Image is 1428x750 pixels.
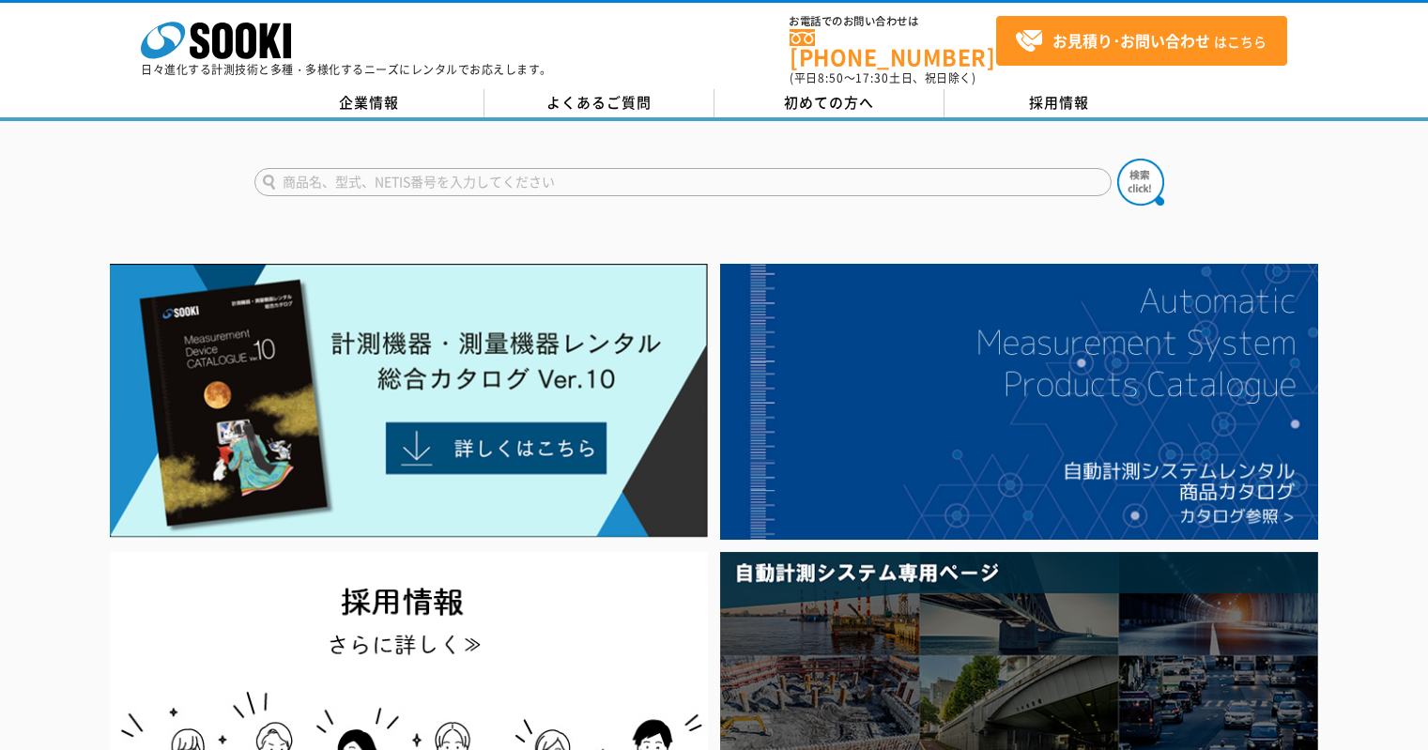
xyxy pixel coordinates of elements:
a: 初めての方へ [714,89,944,117]
img: 自動計測システムカタログ [720,264,1318,540]
a: 企業情報 [254,89,484,117]
a: 採用情報 [944,89,1175,117]
span: (平日 ～ 土日、祝日除く) [790,69,975,86]
input: 商品名、型式、NETIS番号を入力してください [254,168,1112,196]
a: よくあるご質問 [484,89,714,117]
a: [PHONE_NUMBER] [790,29,996,68]
p: 日々進化する計測技術と多種・多様化するニーズにレンタルでお応えします。 [141,64,552,75]
strong: お見積り･お問い合わせ [1052,29,1210,52]
span: はこちら [1015,27,1267,55]
a: お見積り･お問い合わせはこちら [996,16,1287,66]
img: Catalog Ver10 [110,264,708,538]
span: お電話でのお問い合わせは [790,16,996,27]
span: 初めての方へ [784,92,874,113]
span: 8:50 [818,69,844,86]
img: btn_search.png [1117,159,1164,206]
span: 17:30 [855,69,889,86]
